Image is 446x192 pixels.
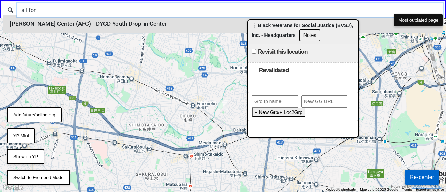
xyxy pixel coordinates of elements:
span: ⋮ Black Veterans for Social Justice (BVSJ), Inc. - Headquarters [252,23,353,38]
label: Revisit this location [258,48,308,56]
button: + New Grp/+ Loc2Grp [252,108,305,117]
button: Re-center [405,170,439,185]
a: Terms (opens in new tab) [402,187,412,191]
div: Powered by [391,184,442,190]
input: New GG URL [301,95,347,108]
a: [DOMAIN_NAME] [411,184,442,189]
span: Map data ©2025 Google [360,187,398,191]
button: Notes [299,29,321,41]
button: Add future/online org [7,107,62,123]
button: Switch to Frontend Mode [7,170,70,185]
input: Group name [252,95,298,108]
img: Google [2,183,25,192]
button: Keyboard shortcuts [326,187,356,192]
button: Most outdated page [394,14,443,26]
button: Show on YP [7,149,44,164]
a: Report a map error [416,187,444,191]
li: [PERSON_NAME] Center (AFC) - DYCD Youth Drop-in Center [3,15,443,33]
button: YP Mini [7,128,35,144]
input: Type the organization name or drop a pin [17,3,443,17]
label: Revalidated [259,66,289,75]
a: Open this area in Google Maps (opens a new window) [2,183,25,192]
